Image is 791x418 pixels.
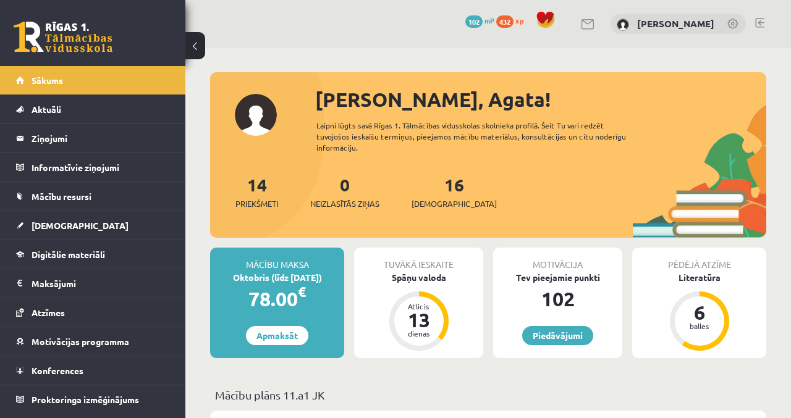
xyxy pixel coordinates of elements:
[210,248,344,271] div: Mācību maksa
[298,283,306,301] span: €
[465,15,483,28] span: 102
[32,249,105,260] span: Digitālie materiāli
[496,15,530,25] a: 432 xp
[315,85,766,114] div: [PERSON_NAME], Agata!
[354,248,483,271] div: Tuvākā ieskaite
[16,124,170,153] a: Ziņojumi
[496,15,514,28] span: 432
[632,271,766,353] a: Literatūra 6 balles
[16,182,170,211] a: Mācību resursi
[32,220,129,231] span: [DEMOGRAPHIC_DATA]
[515,15,523,25] span: xp
[16,153,170,182] a: Informatīvie ziņojumi
[412,173,497,210] a: 16[DEMOGRAPHIC_DATA]
[210,271,344,284] div: Oktobris (līdz [DATE])
[32,365,83,376] span: Konferences
[16,95,170,123] a: Aktuāli
[632,248,766,271] div: Pēdējā atzīme
[400,330,438,337] div: dienas
[210,284,344,314] div: 78.00
[316,120,650,153] div: Laipni lūgts savā Rīgas 1. Tālmācības vidusskolas skolnieka profilā. Šeit Tu vari redzēt tuvojošo...
[32,269,170,298] legend: Maksājumi
[617,19,629,31] img: Agata Kapisterņicka
[32,153,170,182] legend: Informatīvie ziņojumi
[32,124,170,153] legend: Ziņojumi
[522,326,593,345] a: Piedāvājumi
[14,22,112,52] a: Rīgas 1. Tālmācības vidusskola
[16,269,170,298] a: Maksājumi
[32,394,139,405] span: Proktoringa izmēģinājums
[32,75,63,86] span: Sākums
[681,303,718,322] div: 6
[484,15,494,25] span: mP
[354,271,483,284] div: Spāņu valoda
[412,198,497,210] span: [DEMOGRAPHIC_DATA]
[354,271,483,353] a: Spāņu valoda Atlicis 13 dienas
[493,248,622,271] div: Motivācija
[16,240,170,269] a: Digitālie materiāli
[310,173,379,210] a: 0Neizlasītās ziņas
[465,15,494,25] a: 102 mP
[632,271,766,284] div: Literatūra
[16,385,170,414] a: Proktoringa izmēģinājums
[493,284,622,314] div: 102
[310,198,379,210] span: Neizlasītās ziņas
[235,173,278,210] a: 14Priekšmeti
[16,356,170,385] a: Konferences
[16,327,170,356] a: Motivācijas programma
[16,211,170,240] a: [DEMOGRAPHIC_DATA]
[16,66,170,94] a: Sākums
[235,198,278,210] span: Priekšmeti
[16,298,170,327] a: Atzīmes
[32,191,91,202] span: Mācību resursi
[637,17,714,30] a: [PERSON_NAME]
[400,310,438,330] div: 13
[32,336,129,347] span: Motivācijas programma
[493,271,622,284] div: Tev pieejamie punkti
[215,387,761,403] p: Mācību plāns 11.a1 JK
[32,307,65,318] span: Atzīmes
[400,303,438,310] div: Atlicis
[246,326,308,345] a: Apmaksāt
[681,322,718,330] div: balles
[32,104,61,115] span: Aktuāli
